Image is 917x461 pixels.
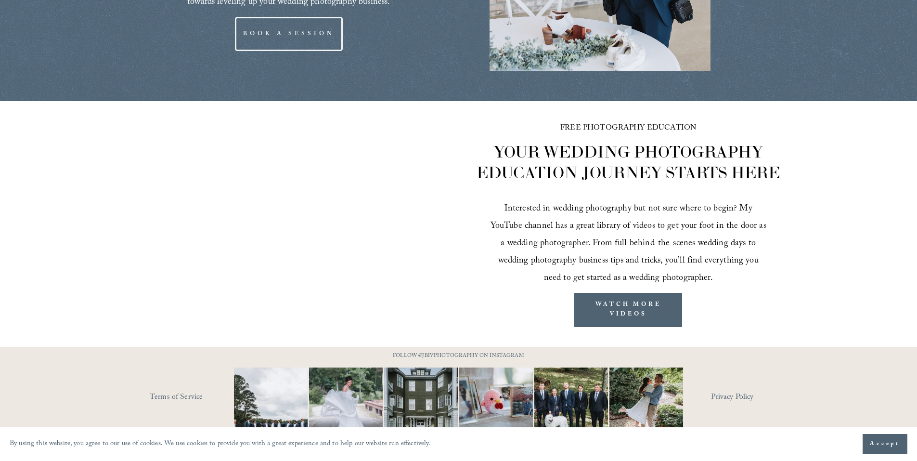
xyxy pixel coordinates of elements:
span: FREE PHOTOGRAPHY EDUCATION [560,122,696,135]
img: Definitely, not your typical #WideShotWednesday moment. It&rsquo;s all about the suits, the smile... [216,368,326,441]
a: Terms of Service [150,390,262,405]
p: By using this website, you agree to our use of cookies. We use cookies to provide you with a grea... [10,437,431,451]
iframe: YouTube embed [150,156,427,313]
p: FOLLOW @JBIVPHOTOGRAPHY ON INSTAGRAM [375,351,543,362]
a: Privacy Policy [711,390,795,405]
img: This has got to be one of the cutest detail shots I've ever taken for a wedding! 📷 @thewoobles #I... [441,368,552,441]
img: Happy #InternationalDogDay to all the pups who have made wedding days, engagement sessions, and p... [516,368,627,441]
button: Accept [863,434,907,454]
img: Wideshots aren't just &quot;nice to have,&quot; they're a wedding day essential! 🙌 #Wideshotwedne... [373,368,468,441]
a: WATCH MORE VIDEOS [574,293,682,327]
span: Accept [870,439,900,449]
img: It&rsquo;s that time of year where weddings and engagements pick up and I get the joy of capturin... [609,356,683,454]
a: BOOK A SESSION [235,17,343,51]
span: Interested in wedding photography but not sure where to begin? My YouTube channel has a great lib... [491,202,769,286]
img: Not every photo needs to be perfectly still, sometimes the best ones are the ones that feel like ... [291,368,401,441]
span: YOUR WEDDING PHOTOGRAPHY EDUCATION JOURNEY STARTS HERE [477,142,780,183]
